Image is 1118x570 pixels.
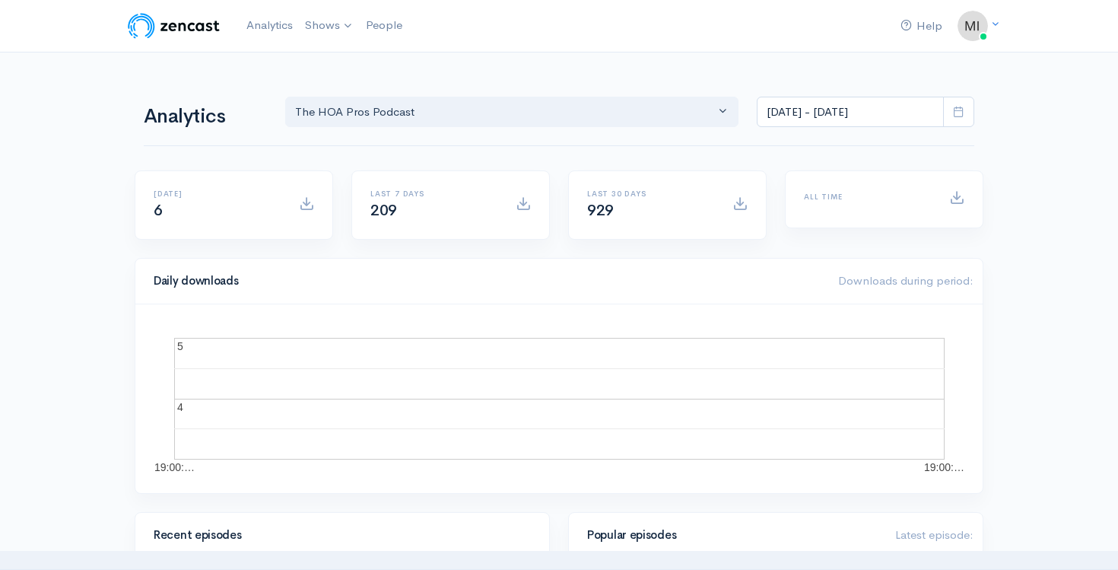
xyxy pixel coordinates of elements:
[154,275,820,288] h4: Daily downloads
[587,189,714,198] h6: Last 30 days
[587,529,877,542] h4: Popular episodes
[177,401,183,413] text: 4
[144,106,267,128] h1: Analytics
[895,527,973,542] span: Latest episode:
[285,97,738,128] button: The HOA Pros Podcast
[924,461,964,473] text: 19:00:…
[154,529,522,542] h4: Recent episodes
[894,10,948,43] a: Help
[295,103,715,121] div: The HOA Pros Podcast
[154,323,964,475] svg: A chart.
[838,273,973,288] span: Downloads during period:
[804,193,931,201] h6: All time
[370,189,497,198] h6: Last 7 days
[154,189,281,198] h6: [DATE]
[958,11,988,41] img: ...
[360,9,408,42] a: People
[125,11,222,41] img: ZenCast Logo
[154,201,163,220] span: 6
[370,201,397,220] span: 209
[587,201,614,220] span: 929
[177,340,183,352] text: 5
[299,9,360,43] a: Shows
[154,461,195,473] text: 19:00:…
[757,97,944,128] input: analytics date range selector
[240,9,299,42] a: Analytics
